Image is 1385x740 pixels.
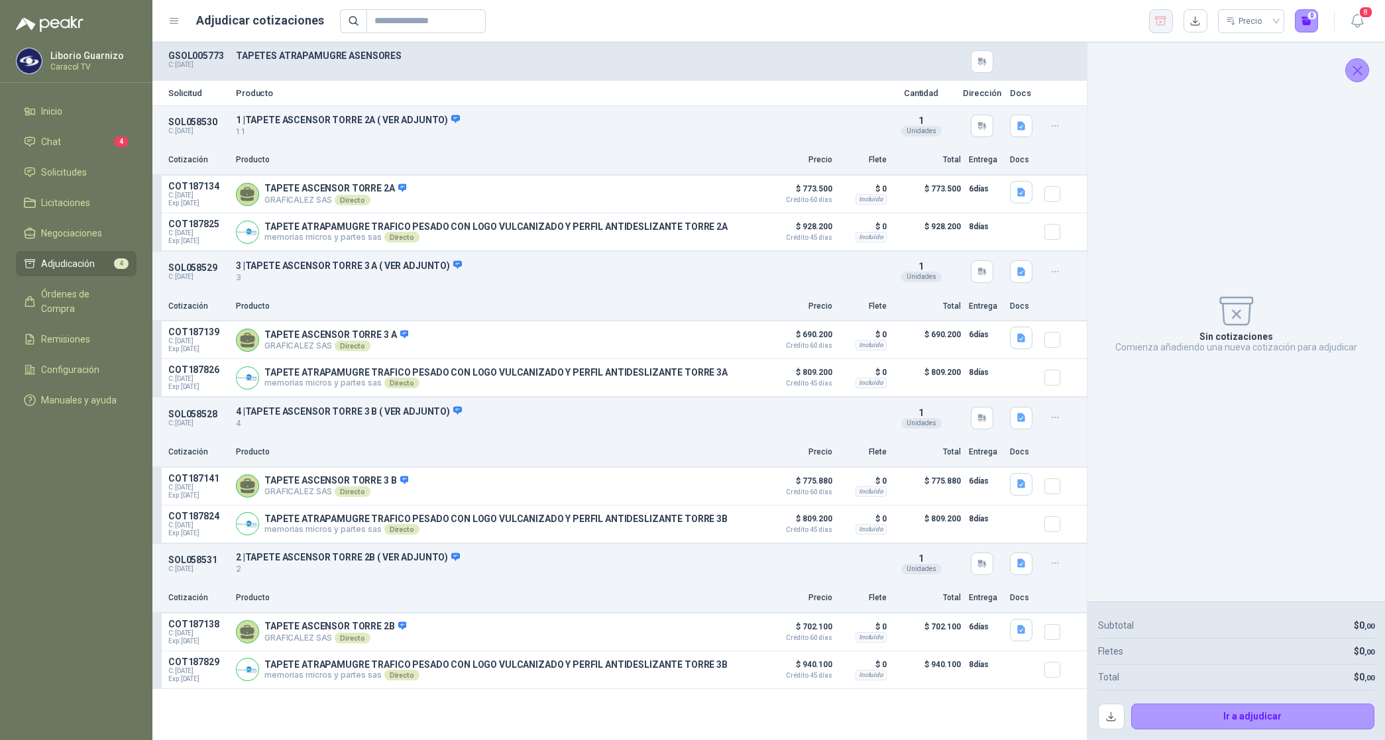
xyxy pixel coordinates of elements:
p: COT187134 [168,181,228,191]
p: 8 días [969,219,1002,235]
a: Configuración [16,357,137,382]
span: Exp: [DATE] [168,492,228,500]
p: C: [DATE] [168,419,228,427]
p: Flete [840,154,887,166]
img: Logo peakr [16,16,83,32]
p: TAPETE ATRAPAMUGRE TRAFICO PESADO CON LOGO VULCANIZADO Y PERFIL ANTIDESLIZANTE TORRE 3B [264,659,728,670]
p: Flete [840,446,887,458]
p: 4 [236,417,880,430]
p: Caracol TV [50,63,133,71]
span: Exp: [DATE] [168,529,228,537]
p: 6 días [969,327,1002,343]
span: Exp: [DATE] [168,637,228,645]
p: 8 días [969,364,1002,380]
div: Unidades [901,126,942,136]
a: Negociaciones [16,221,137,246]
p: Producto [236,89,880,97]
p: $ 928.200 [895,219,961,245]
span: Crédito 60 días [766,489,832,496]
p: Liborio Guarnizo [50,51,133,60]
p: Cotización [168,154,228,166]
p: Sin cotizaciones [1199,331,1273,342]
p: TAPETE ATRAPAMUGRE TRAFICO PESADO CON LOGO VULCANIZADO Y PERFIL ANTIDESLIZANTE TORRE 3A [264,367,728,378]
p: $ [1354,618,1374,633]
a: Remisiones [16,327,137,352]
p: 6 días [969,473,1002,489]
div: Unidades [901,272,942,282]
p: $ 773.500 [895,181,961,207]
p: $ 775.880 [895,473,961,500]
span: Órdenes de Compra [41,287,124,316]
p: Flete [840,300,887,313]
p: Producto [236,446,758,458]
a: Licitaciones [16,190,137,215]
p: $ 0 [840,327,887,343]
p: Entrega [969,154,1002,166]
p: Flete [840,592,887,604]
p: Precio [766,300,832,313]
img: Company Logo [237,367,258,389]
div: Incluido [856,340,887,350]
p: Cantidad [888,89,954,97]
p: Docs [1010,592,1036,604]
p: SOL058529 [168,262,228,273]
p: COT187139 [168,327,228,337]
span: Crédito 45 días [766,672,832,679]
span: 0 [1359,620,1374,631]
div: Incluido [856,524,887,535]
span: Crédito 60 días [766,197,832,203]
span: ,00 [1364,648,1374,657]
p: $ 809.200 [895,364,961,391]
div: Directo [384,232,419,242]
button: Ir a adjudicar [1131,704,1375,730]
p: $ 809.200 [766,364,832,387]
p: $ 702.100 [766,619,832,641]
span: C: [DATE] [168,629,228,637]
p: $ 940.100 [766,657,832,679]
img: Company Logo [237,659,258,680]
p: $ 0 [840,219,887,235]
p: Total [895,154,961,166]
h1: Adjudicar cotizaciones [196,11,324,30]
p: 4 | TAPETE ASCENSOR TORRE 3 B ( VER ADJUNTO) [236,405,880,417]
p: memorias micros y partes sas [264,378,728,388]
p: Precio [766,154,832,166]
div: Precio [1226,11,1264,31]
p: 8 días [969,511,1002,527]
p: 3 | TAPETE ASCENSOR TORRE 3 A ( VER ADJUNTO) [236,260,880,272]
p: Solicitud [168,89,228,97]
p: $ 0 [840,511,887,527]
div: Directo [384,524,419,535]
div: Incluido [856,632,887,643]
p: $ 809.200 [895,511,961,537]
span: 1 [918,261,924,272]
p: Dirección [962,89,1002,97]
p: Entrega [969,300,1002,313]
p: TAPETE ATRAPAMUGRE TRAFICO PESADO CON LOGO VULCANIZADO Y PERFIL ANTIDESLIZANTE TORRE 2A [264,221,728,232]
p: Total [895,592,961,604]
p: 2 | TAPETE ASCENSOR TORRE 2B ( VER ADJUNTO) [236,552,880,564]
span: C: [DATE] [168,375,228,383]
p: GRAFICALEZ SAS [264,341,408,351]
p: Docs [1010,154,1036,166]
p: Docs [1010,89,1036,97]
p: TAPETE ASCENSOR TORRE 2B [264,621,406,633]
p: Entrega [969,446,1002,458]
span: Crédito 45 días [766,527,832,533]
p: GRAFICALEZ SAS [264,486,408,497]
span: Crédito 60 días [766,343,832,349]
p: $ [1354,670,1374,684]
p: COT187826 [168,364,228,375]
span: 8 [1358,6,1373,19]
div: Incluido [856,194,887,205]
p: $ 0 [840,473,887,489]
p: GSOL005773 [168,50,228,61]
span: Exp: [DATE] [168,345,228,353]
p: COT187138 [168,619,228,629]
span: Remisiones [41,332,90,346]
p: Precio [766,446,832,458]
img: Company Logo [237,513,258,535]
span: C: [DATE] [168,521,228,529]
p: memorias micros y partes sas [264,232,728,242]
p: C: [DATE] [168,273,228,281]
